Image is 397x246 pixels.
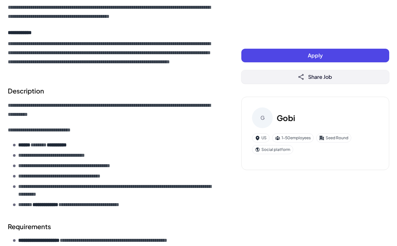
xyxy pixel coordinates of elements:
[241,49,389,62] button: Apply
[8,86,215,96] h2: Description
[241,70,389,84] button: Share Job
[316,133,351,142] div: Seed Round
[252,133,270,142] div: US
[272,133,314,142] div: 1-50 employees
[308,73,332,80] span: Share Job
[252,145,293,154] div: Social platform
[252,107,273,128] div: G
[8,222,215,231] h2: Requirements
[308,52,323,59] span: Apply
[277,112,295,124] h3: Gobi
